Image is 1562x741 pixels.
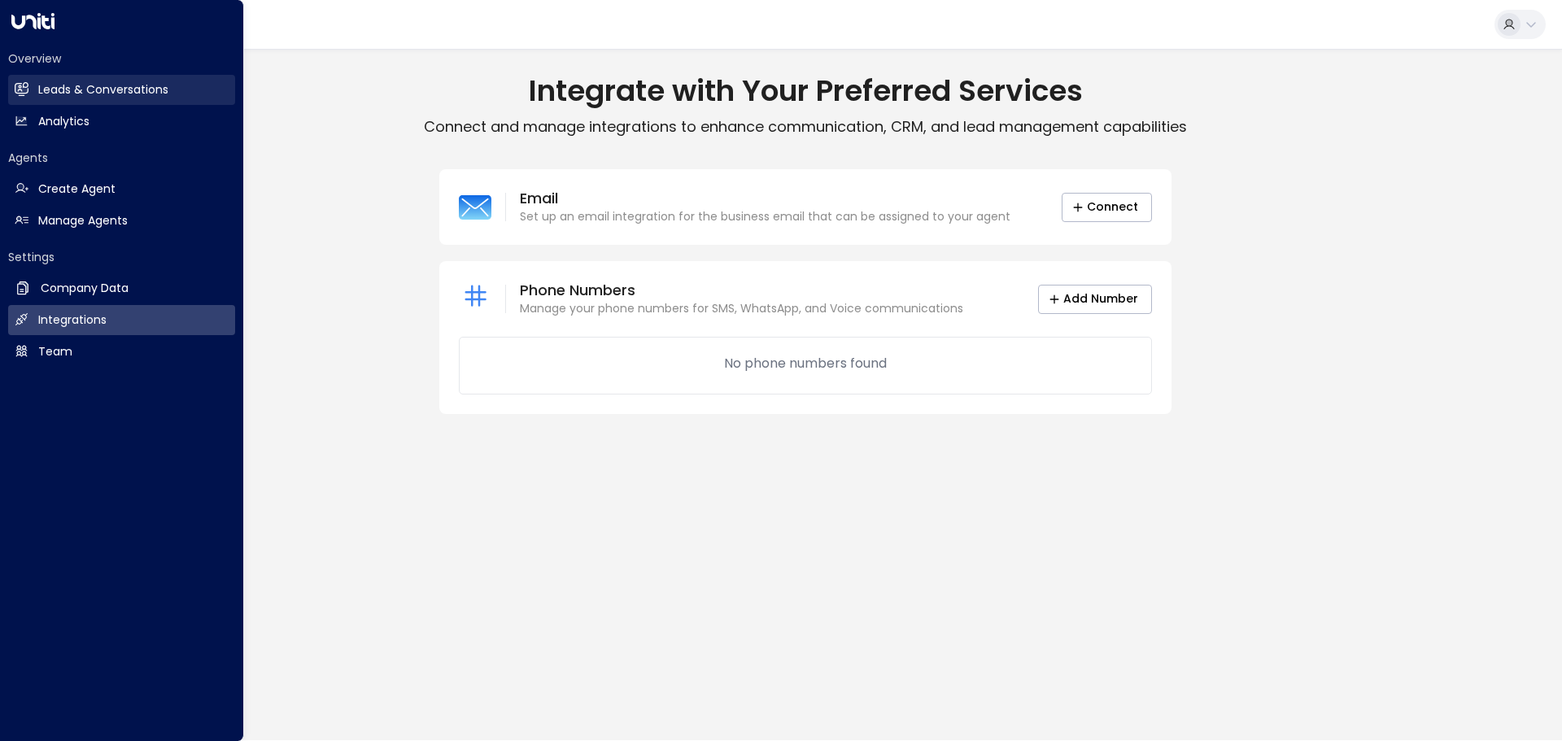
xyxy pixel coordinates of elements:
p: No phone numbers found [724,354,887,373]
h1: Integrate with Your Preferred Services [49,73,1562,109]
h2: Company Data [41,280,129,297]
h2: Analytics [38,113,89,130]
a: Create Agent [8,174,235,204]
p: Set up an email integration for the business email that can be assigned to your agent [520,208,1010,225]
h2: Overview [8,50,235,67]
h2: Team [38,343,72,360]
h2: Leads & Conversations [38,81,168,98]
h2: Agents [8,150,235,166]
a: Team [8,337,235,367]
h2: Settings [8,249,235,265]
p: Email [520,189,1010,208]
button: Add Number [1038,285,1152,314]
p: Manage your phone numbers for SMS, WhatsApp, and Voice communications [520,300,963,317]
a: Manage Agents [8,206,235,236]
h2: Manage Agents [38,212,128,229]
a: Analytics [8,107,235,137]
p: Phone Numbers [520,281,963,300]
a: Integrations [8,305,235,335]
a: Leads & Conversations [8,75,235,105]
h2: Integrations [38,312,107,329]
p: Connect and manage integrations to enhance communication, CRM, and lead management capabilities [49,117,1562,137]
a: Company Data [8,273,235,303]
button: Connect [1062,193,1152,222]
h2: Create Agent [38,181,116,198]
